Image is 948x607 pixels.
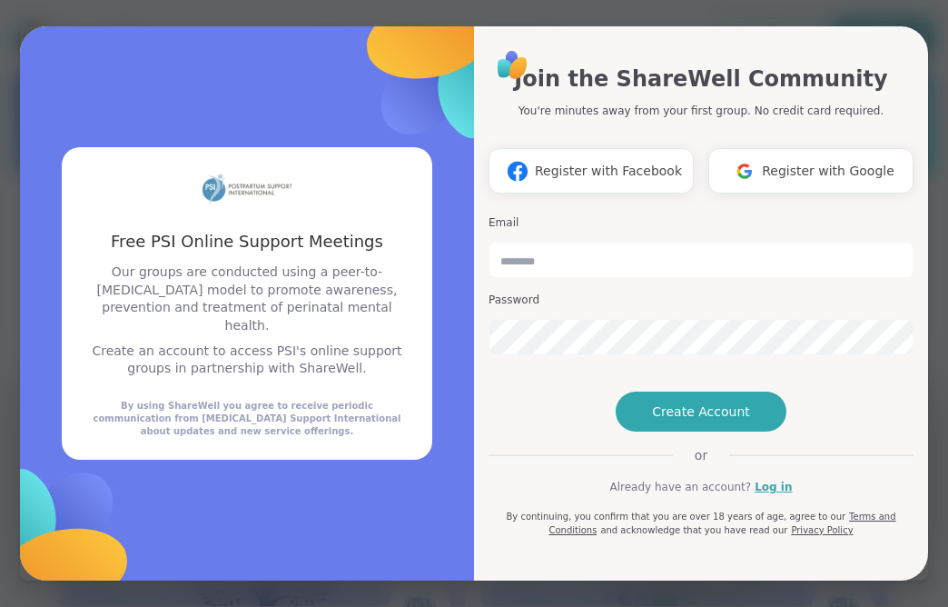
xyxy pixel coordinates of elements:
span: and acknowledge that you have read our [600,525,787,535]
a: Log in [755,479,792,495]
img: ShareWell Logomark [500,154,535,188]
h3: Free PSI Online Support Meetings [84,230,410,253]
button: Register with Google [708,148,913,194]
div: By using ShareWell you agree to receive periodic communication from [MEDICAL_DATA] Support Intern... [84,400,410,438]
h1: Join the ShareWell Community [514,63,887,95]
img: partner logo [202,169,292,208]
span: Create Account [652,403,750,421]
span: or [673,446,729,464]
button: Create Account [616,392,786,432]
span: Already have an account? [609,479,751,495]
img: ShareWell Logo [492,45,533,85]
h3: Email [489,215,913,231]
img: ShareWell Logomark [727,154,762,188]
span: Register with Google [762,162,894,181]
a: Terms and Conditions [548,512,895,535]
p: Our groups are conducted using a peer-to-[MEDICAL_DATA] model to promote awareness, prevention an... [84,264,410,334]
span: By continuing, you confirm that you are over 18 years of age, agree to our [506,512,845,522]
h3: Password [489,293,913,308]
span: Register with Facebook [535,162,682,181]
button: Register with Facebook [489,148,694,194]
p: You're minutes away from your first group. No credit card required. [518,103,884,119]
a: Privacy Policy [791,525,853,535]
p: Create an account to access PSI's online support groups in partnership with ShareWell. [84,343,410,378]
